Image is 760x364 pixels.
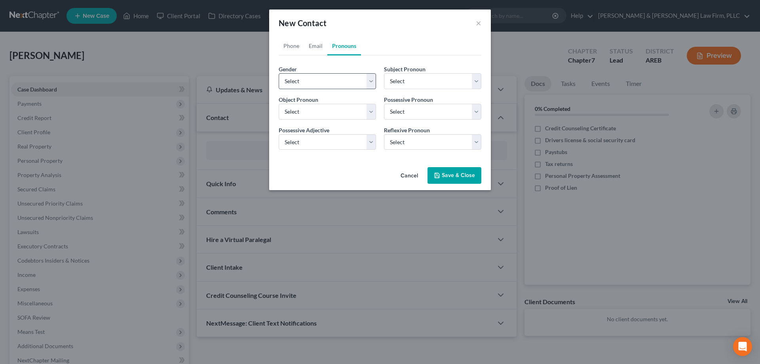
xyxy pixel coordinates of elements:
[279,127,329,133] span: Possessive Adjective
[427,167,481,184] button: Save & Close
[733,337,752,356] div: Open Intercom Messenger
[279,96,318,103] span: Object Pronoun
[384,66,426,72] span: Subject Pronoun
[384,96,433,103] span: Possessive Pronoun
[384,127,430,133] span: Reflexive Pronoun
[279,36,304,55] a: Phone
[394,168,424,184] button: Cancel
[304,36,327,55] a: Email
[476,18,481,28] button: ×
[279,66,297,72] span: Gender
[327,36,361,55] a: Pronouns
[279,18,327,28] span: New Contact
